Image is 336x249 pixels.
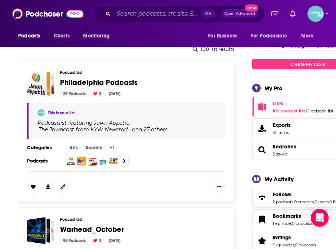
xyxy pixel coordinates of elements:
a: This is your list [48,111,75,115]
span: Exports [273,122,291,128]
span: Charts [54,31,70,41]
span: More [301,31,314,41]
a: Searches [273,143,296,150]
div: 96 Podcasts [60,237,89,244]
div: Podcast list featuring [37,119,216,133]
img: Artblog Radio [98,157,107,166]
a: Follows [255,193,270,203]
a: Ratings [255,236,270,246]
span: For Podcasters [251,31,287,41]
a: Bookmarks [255,214,270,225]
button: open menu [13,29,50,43]
h4: The Jawncast from KYW Newsrad… [39,127,131,132]
a: Lists [255,102,270,112]
div: My Activity [264,176,294,183]
a: Philadelphia Podcasts [60,79,138,87]
img: The Philly Blunt: The Podcast That Celebrates Philly [109,157,118,166]
img: The Jawncast from KYW Newsradio [77,157,86,166]
button: Show More Button [213,181,225,193]
button: open menu [296,29,323,43]
a: Searches [255,145,270,155]
a: 0 podcasts [292,221,313,226]
div: My Pro [264,85,283,92]
input: Search podcasts, credits, & more... [113,8,201,20]
button: open menu [246,29,297,43]
div: 29 Podcasts [60,91,89,97]
span: , [329,199,329,204]
a: Society [83,145,105,151]
a: 2 podcasts [273,199,293,204]
a: Jawn Appetit [93,120,128,126]
a: Arts [66,145,81,151]
span: , [314,199,314,204]
div: 100 list results [18,46,234,52]
div: Open Intercom Messenger [311,209,329,227]
span: Lists [273,100,283,107]
span: , [291,221,292,226]
a: 0 episodes [273,242,294,248]
span: Bookmarks [273,213,301,219]
div: Search podcasts, credits, & more... [93,5,265,22]
span: Open Advanced [224,12,255,16]
span: Logged in as JessicaPellien [307,6,324,22]
img: User Profile [307,6,324,22]
a: Warhead_October [27,217,54,244]
span: Exports [255,123,270,134]
button: Show profile menu [307,6,324,22]
a: Lists [273,100,333,107]
button: Open AdvancedNew [221,9,258,18]
h3: Podcast List [60,70,219,75]
a: 1 episode list [308,108,333,114]
span: Warhead_October [60,225,124,234]
a: Philadelphia Podcasts [27,70,54,97]
span: , [128,119,129,126]
a: Bookmarks [273,213,313,219]
div: [DATE] [106,237,123,244]
span: 31 items [273,130,291,135]
a: 0 creators [294,199,314,204]
a: Ratings [273,234,316,241]
a: 100 podcast lists [273,108,307,114]
a: 0 podcasts [295,242,316,248]
a: Warhead_October [60,226,124,234]
h4: Jawn Appetit [94,120,128,126]
span: Podcasts [18,31,40,41]
span: Ratings [273,234,291,241]
button: open menu [203,29,247,43]
h3: Categories [27,145,60,151]
h3: Podcast List [60,217,219,222]
span: Follows [273,191,291,198]
span: ⌘ K [201,9,215,19]
img: Podchaser - Follow, Share and Rate Podcasts [12,7,83,21]
a: Charts [49,29,74,43]
a: Show notifications dropdown [269,7,281,20]
button: open menu [78,29,119,43]
a: Show notifications dropdown [287,7,299,20]
a: The Jawncast from KYW Newsrad… [37,127,131,132]
span: For Business [208,31,237,41]
img: Love + Grit [88,157,97,166]
span: Monitoring [83,31,109,41]
a: 1 episode [273,221,291,226]
a: 0 users [314,199,329,204]
div: [DATE] [106,91,123,97]
a: +1 [107,145,118,151]
a: 3 saved [273,151,287,157]
p: and 27 others [132,126,168,133]
div: 0 [90,237,104,244]
div: 0 [90,91,104,97]
span: Philadelphia Podcasts [60,78,138,87]
img: Jawn Appetit [66,157,75,166]
span: New [245,4,258,12]
h3: Podcasts [27,158,60,164]
span: , [294,242,295,248]
img: JessicaPellien [37,109,45,117]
